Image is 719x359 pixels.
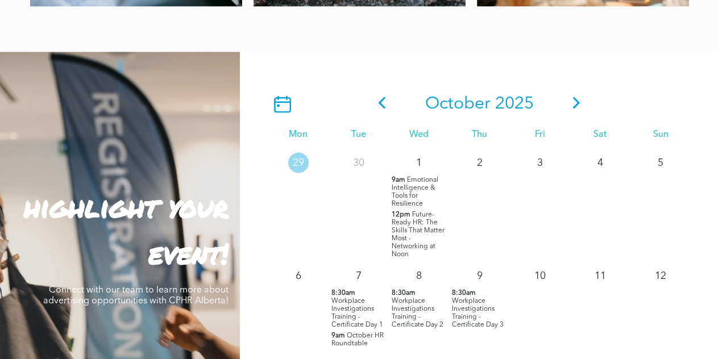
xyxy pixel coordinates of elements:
span: Future-Ready HR: The Skills That Matter Most - Networking at Noon [392,211,444,257]
p: 7 [348,265,369,286]
span: Workplace Investigations Training - Certificate Day 3 [452,297,504,328]
p: 8 [409,265,429,286]
p: 30 [348,152,369,173]
p: 3 [530,152,550,173]
p: 10 [530,265,550,286]
span: 2025 [495,95,534,112]
span: October [425,95,491,112]
p: 6 [288,265,309,286]
p: 11 [590,265,610,286]
span: 12pm [392,210,410,218]
div: Tue [329,130,389,140]
div: Wed [389,130,449,140]
div: Fri [509,130,570,140]
div: Mon [268,130,329,140]
p: 9 [469,265,489,286]
div: Sun [630,130,691,140]
span: 8:30am [452,289,476,297]
span: Emotional Intelligence & Tools for Resilience [392,176,438,207]
strong: highlight your event! [24,186,228,273]
span: 9am [392,176,405,183]
span: 8:30am [331,289,355,297]
p: 2 [469,152,489,173]
span: 9am [331,331,345,339]
div: Sat [570,130,630,140]
span: October HR Roundtable [331,332,384,347]
span: Workplace Investigations Training - Certificate Day 1 [331,297,383,328]
p: 1 [409,152,429,173]
p: 4 [590,152,610,173]
span: Workplace Investigations Training - Certificate Day 2 [392,297,443,328]
p: 29 [288,152,309,173]
p: 5 [650,152,671,173]
div: Thu [449,130,509,140]
span: 8:30am [392,289,415,297]
p: 12 [650,265,671,286]
span: Connect with our team to learn more about advertising opportunities with CPHR Alberta! [43,285,228,305]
